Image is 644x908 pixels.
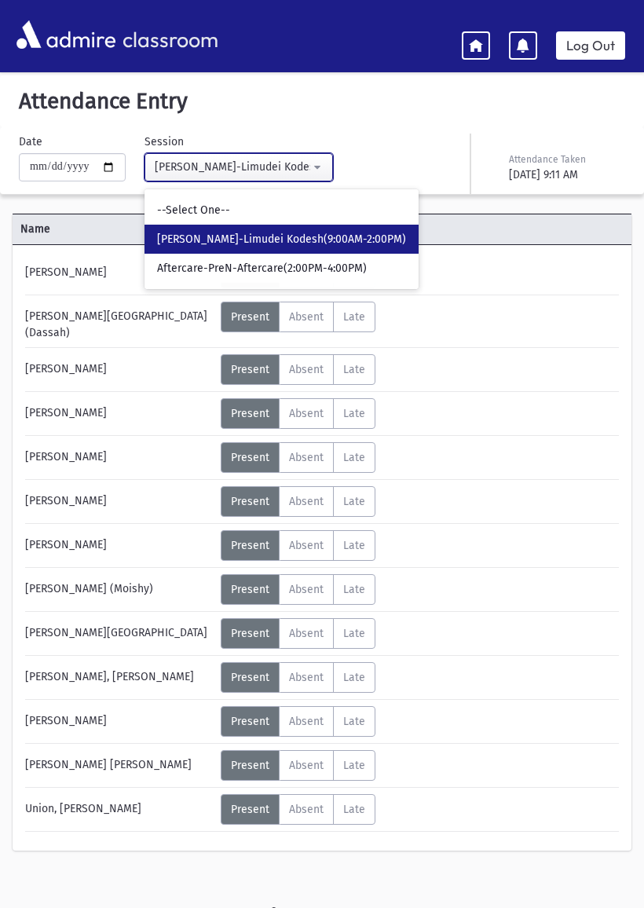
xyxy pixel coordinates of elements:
[19,134,42,150] label: Date
[221,662,375,693] div: AttTypes
[231,671,269,684] span: Present
[509,167,622,183] div: [DATE] 9:11 AM
[221,750,375,781] div: AttTypes
[231,310,269,324] span: Present
[343,363,365,376] span: Late
[13,16,119,53] img: AdmirePro
[289,803,324,816] span: Absent
[343,627,365,640] span: Late
[343,715,365,728] span: Late
[17,662,221,693] div: [PERSON_NAME], [PERSON_NAME]
[289,363,324,376] span: Absent
[231,363,269,376] span: Present
[157,203,230,218] span: --Select One--
[289,715,324,728] span: Absent
[231,715,269,728] span: Present
[17,398,221,429] div: [PERSON_NAME]
[17,794,221,825] div: Union, [PERSON_NAME]
[289,583,324,596] span: Absent
[289,407,324,420] span: Absent
[231,495,269,508] span: Present
[343,407,365,420] span: Late
[221,398,375,429] div: AttTypes
[343,539,365,552] span: Late
[221,574,375,605] div: AttTypes
[289,627,324,640] span: Absent
[221,530,375,561] div: AttTypes
[231,451,269,464] span: Present
[17,618,221,649] div: [PERSON_NAME][GEOGRAPHIC_DATA]
[343,451,365,464] span: Late
[157,232,406,247] span: [PERSON_NAME]-Limudei Kodesh(9:00AM-2:00PM)
[119,14,218,56] span: classroom
[13,221,219,237] span: Name
[289,451,324,464] span: Absent
[221,442,375,473] div: AttTypes
[231,759,269,772] span: Present
[155,159,310,175] div: [PERSON_NAME]-Limudei Kodesh(9:00AM-2:00PM)
[17,302,221,341] div: [PERSON_NAME][GEOGRAPHIC_DATA] (Dassah)
[221,302,375,332] div: AttTypes
[17,750,221,781] div: [PERSON_NAME] [PERSON_NAME]
[157,261,367,276] span: Aftercare-PreN-Aftercare(2:00PM-4:00PM)
[343,583,365,596] span: Late
[17,530,221,561] div: [PERSON_NAME]
[289,495,324,508] span: Absent
[231,539,269,552] span: Present
[343,803,365,816] span: Late
[289,310,324,324] span: Absent
[231,627,269,640] span: Present
[221,354,375,385] div: AttTypes
[343,671,365,684] span: Late
[343,310,365,324] span: Late
[343,495,365,508] span: Late
[231,407,269,420] span: Present
[221,486,375,517] div: AttTypes
[231,803,269,816] span: Present
[231,583,269,596] span: Present
[17,706,221,737] div: [PERSON_NAME]
[221,794,375,825] div: AttTypes
[509,152,622,167] div: Attendance Taken
[343,759,365,772] span: Late
[17,486,221,517] div: [PERSON_NAME]
[145,134,184,150] label: Session
[17,258,221,288] div: [PERSON_NAME]
[221,618,375,649] div: AttTypes
[145,153,333,181] button: Morah Yehudis-Limudei Kodesh(9:00AM-2:00PM)
[289,539,324,552] span: Absent
[221,706,375,737] div: AttTypes
[17,574,221,605] div: [PERSON_NAME] (Moishy)
[289,759,324,772] span: Absent
[13,88,631,115] h5: Attendance Entry
[17,354,221,385] div: [PERSON_NAME]
[556,31,625,60] a: Log Out
[17,442,221,473] div: [PERSON_NAME]
[289,671,324,684] span: Absent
